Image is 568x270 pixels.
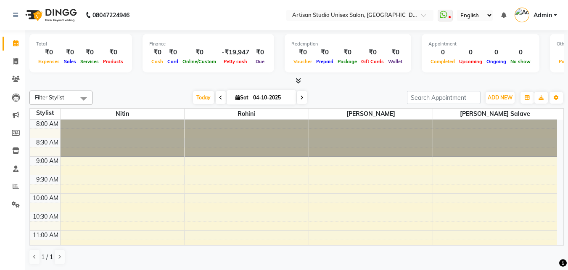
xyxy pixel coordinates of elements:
[515,8,529,22] img: Admin
[534,11,552,20] span: Admin
[34,120,60,128] div: 8:00 AM
[165,59,180,64] span: Card
[31,231,60,240] div: 11:00 AM
[251,91,293,104] input: 2025-10-04
[180,48,218,57] div: ₹0
[62,59,78,64] span: Sales
[36,59,62,64] span: Expenses
[101,48,125,57] div: ₹0
[457,59,484,64] span: Upcoming
[291,59,314,64] span: Voucher
[21,3,79,27] img: logo
[508,48,533,57] div: 0
[30,109,60,118] div: Stylist
[185,109,309,119] span: Rohini
[149,40,267,48] div: Finance
[31,212,60,221] div: 10:30 AM
[291,48,314,57] div: ₹0
[149,59,165,64] span: Cash
[101,59,125,64] span: Products
[180,59,218,64] span: Online/Custom
[253,48,267,57] div: ₹0
[314,48,336,57] div: ₹0
[314,59,336,64] span: Prepaid
[36,48,62,57] div: ₹0
[486,92,515,104] button: ADD NEW
[193,91,214,104] span: Today
[34,157,60,166] div: 9:00 AM
[92,3,129,27] b: 08047224946
[233,94,251,101] span: Sat
[222,59,249,64] span: Petty cash
[34,138,60,147] div: 8:30 AM
[359,59,386,64] span: Gift Cards
[336,59,359,64] span: Package
[508,59,533,64] span: No show
[428,59,457,64] span: Completed
[41,253,53,262] span: 1 / 1
[407,91,481,104] input: Search Appointment
[218,48,253,57] div: -₹19,947
[428,40,533,48] div: Appointment
[35,94,64,101] span: Filter Stylist
[31,194,60,203] div: 10:00 AM
[433,109,557,119] span: [PERSON_NAME] Salave
[386,48,404,57] div: ₹0
[34,175,60,184] div: 9:30 AM
[386,59,404,64] span: Wallet
[165,48,180,57] div: ₹0
[291,40,404,48] div: Redemption
[428,48,457,57] div: 0
[61,109,185,119] span: Nitin
[254,59,267,64] span: Due
[78,48,101,57] div: ₹0
[359,48,386,57] div: ₹0
[484,48,508,57] div: 0
[484,59,508,64] span: Ongoing
[488,94,513,101] span: ADD NEW
[62,48,78,57] div: ₹0
[309,109,433,119] span: [PERSON_NAME]
[457,48,484,57] div: 0
[149,48,165,57] div: ₹0
[78,59,101,64] span: Services
[36,40,125,48] div: Total
[336,48,359,57] div: ₹0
